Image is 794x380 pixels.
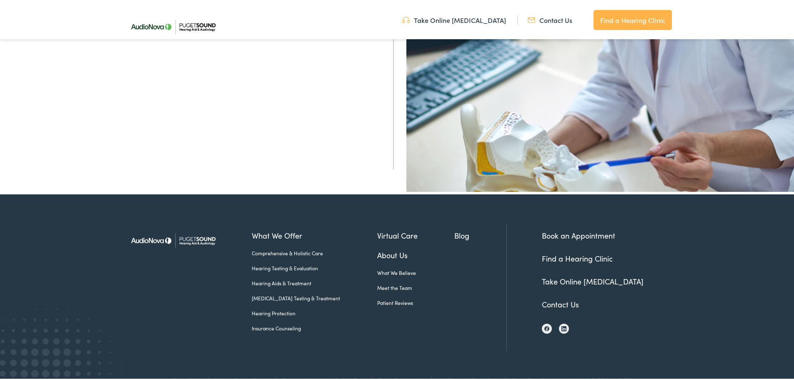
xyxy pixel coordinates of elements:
[402,14,410,23] img: utility icon
[377,248,455,259] a: About Us
[542,297,579,308] a: Contact Us
[377,267,455,275] a: What We Believe
[561,325,566,330] img: LinkedIn
[377,282,455,290] a: Meet the Team
[594,8,672,28] a: Find a Hearing Clinic
[542,229,615,239] a: Book an Appointment
[252,278,377,285] a: Hearing Aids & Treatment
[528,14,572,23] a: Contact Us
[377,228,455,239] a: Virtual Care
[252,228,377,239] a: What We Offer
[125,222,221,256] img: Puget Sound Hearing Aid & Audiology
[377,297,455,305] a: Patient Reviews
[252,263,377,270] a: Hearing Testing & Evaluation
[402,14,506,23] a: Take Online [MEDICAL_DATA]
[252,248,377,255] a: Comprehensive & Holistic Care
[454,228,506,239] a: Blog
[528,14,535,23] img: utility icon
[252,308,377,315] a: Hearing Protection
[252,293,377,300] a: [MEDICAL_DATA] Testing & Treatment
[542,274,644,285] a: Take Online [MEDICAL_DATA]
[252,323,377,330] a: Insurance Counseling
[542,252,613,262] a: Find a Hearing Clinic
[544,325,549,330] img: Facebook icon, indicating the presence of the site or brand on the social media platform.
